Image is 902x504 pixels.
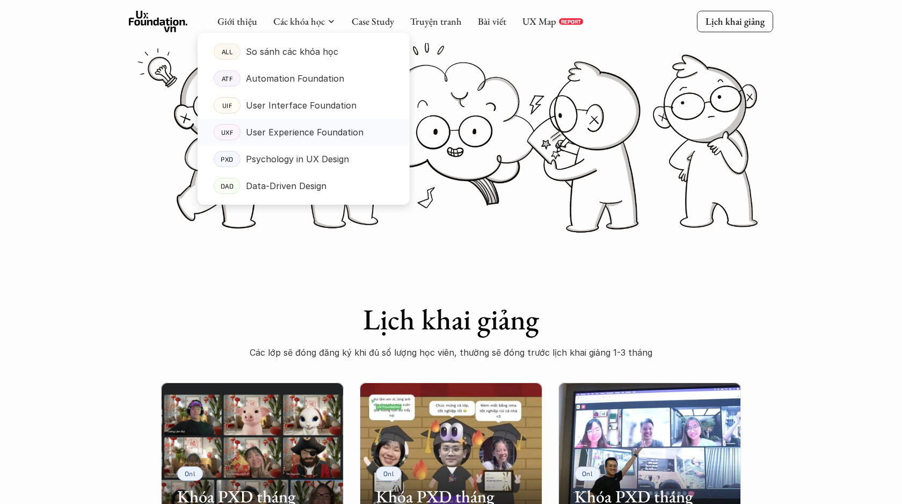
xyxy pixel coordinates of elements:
[236,344,666,361] p: Các lớp sẽ đóng đăng ký khi đủ số lượng học viên, thường sẽ đóng trước lịch khai giảng 1-3 tháng
[383,470,395,477] p: Onl
[246,97,357,113] p: User Interface Foundation
[697,11,773,32] a: Lịch khai giảng
[221,155,234,163] p: PXD
[198,92,410,119] a: UIFUser Interface Foundation
[246,44,338,60] p: So sánh các khóa học
[198,65,410,92] a: ATFAutomation Foundation
[478,15,506,27] a: Bài viết
[410,15,462,27] a: Truyện tranh
[221,182,234,190] p: DAD
[221,128,234,136] p: UXF
[198,119,410,146] a: UXFUser Experience Foundation
[246,151,349,167] p: Psychology in UX Design
[705,15,765,27] p: Lịch khai giảng
[198,146,410,172] a: PXDPsychology in UX Design
[522,15,556,27] a: UX Map
[561,18,581,25] p: REPORT
[352,15,394,27] a: Case Study
[273,15,325,27] a: Các khóa học
[559,18,583,25] a: REPORT
[582,470,593,477] p: Onl
[246,70,344,87] p: Automation Foundation
[222,48,233,55] p: ALL
[246,124,363,140] p: User Experience Foundation
[198,172,410,199] a: DADData-Driven Design
[222,102,232,109] p: UIF
[185,470,196,477] p: Onl
[236,302,666,337] h1: Lịch khai giảng
[217,15,257,27] a: Giới thiệu
[222,75,233,82] p: ATF
[198,38,410,65] a: ALLSo sánh các khóa học
[246,178,326,194] p: Data-Driven Design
